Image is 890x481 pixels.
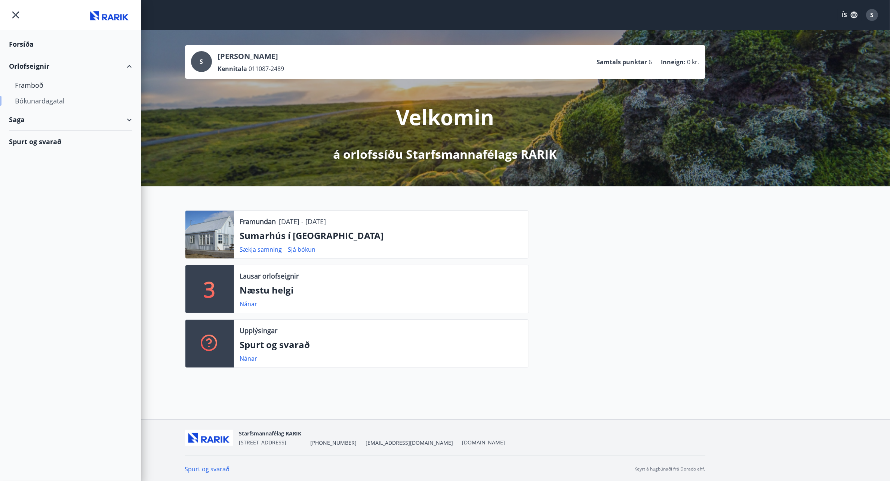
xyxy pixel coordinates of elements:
[649,58,652,66] span: 6
[87,8,132,23] img: union_logo
[333,146,557,162] p: á orlofssíðu Starfsmannafélags RARIK
[204,275,216,303] p: 3
[635,466,705,472] p: Keyrt á hugbúnaði frá Dorado ehf.
[240,284,523,297] p: Næstu helgi
[9,109,132,131] div: Saga
[279,217,326,226] p: [DATE] - [DATE]
[597,58,647,66] p: Samtals punktar
[185,465,230,473] a: Spurt og svarað
[871,11,874,19] span: S
[661,58,686,66] p: Inneign :
[218,65,247,73] p: Kennitala
[240,354,258,363] a: Nánar
[9,8,22,22] button: menu
[218,51,284,62] p: [PERSON_NAME]
[687,58,699,66] span: 0 kr.
[240,217,276,226] p: Framundan
[240,245,282,254] a: Sækja samning
[249,65,284,73] span: 011087-2489
[863,6,881,24] button: S
[185,430,233,446] img: ZmrgJ79bX6zJLXUGuSjrUVyxXxBt3QcBuEz7Nz1t.png
[15,77,126,93] div: Framboð
[239,439,287,446] span: [STREET_ADDRESS]
[240,338,523,351] p: Spurt og svarað
[200,58,203,66] span: S
[288,245,316,254] a: Sjá bókun
[239,430,302,437] span: Starfsmannafélag RARIK
[366,439,453,447] span: [EMAIL_ADDRESS][DOMAIN_NAME]
[240,229,523,242] p: Sumarhús í [GEOGRAPHIC_DATA]
[9,55,132,77] div: Orlofseignir
[311,439,357,447] span: [PHONE_NUMBER]
[396,103,494,131] p: Velkomin
[240,271,299,281] p: Lausar orlofseignir
[462,439,505,446] a: [DOMAIN_NAME]
[838,8,862,22] button: ÍS
[240,326,278,335] p: Upplýsingar
[240,300,258,308] a: Nánar
[9,33,132,55] div: Forsíða
[15,93,126,109] div: Bókunardagatal
[9,131,132,152] div: Spurt og svarað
